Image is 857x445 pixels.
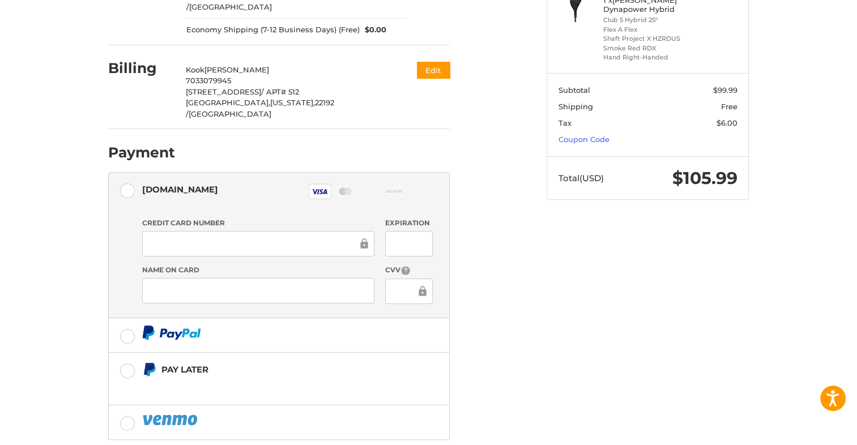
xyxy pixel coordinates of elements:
li: Club 5 Hybrid 25° [603,15,690,25]
span: [PERSON_NAME] [204,65,269,74]
span: $0.00 [360,24,387,36]
span: Tax [558,118,572,127]
div: [DOMAIN_NAME] [142,180,218,199]
span: 22192 / [186,98,334,118]
iframe: PayPal Message 2 [142,382,379,391]
a: Coupon Code [558,135,609,144]
h2: Billing [108,59,174,77]
span: 7033079945 [186,76,231,85]
span: [GEOGRAPHIC_DATA] [189,2,272,11]
span: [GEOGRAPHIC_DATA], [186,98,270,107]
span: Subtotal [558,85,590,95]
label: Credit Card Number [142,218,374,228]
li: Flex A Flex [603,25,690,35]
span: Total (USD) [558,173,604,183]
span: Free [721,102,737,111]
span: [GEOGRAPHIC_DATA] [189,109,271,118]
label: Expiration [385,218,432,228]
span: $99.99 [713,85,737,95]
span: Kook [186,65,204,74]
div: Pay Later [161,360,378,379]
span: Shipping [558,102,593,111]
span: $105.99 [672,168,737,189]
button: Edit [417,62,450,78]
label: Name on Card [142,265,374,275]
span: [STREET_ADDRESS] [186,87,261,96]
span: [US_STATE], [270,98,315,107]
li: Shaft Project X HZRDUS Smoke Red RDX [603,34,690,53]
li: Hand Right-Handed [603,53,690,62]
span: / APT# 512 [261,87,299,96]
span: $6.00 [717,118,737,127]
img: PayPal icon [142,413,200,427]
h2: Payment [108,144,175,161]
img: PayPal icon [142,326,201,340]
img: Pay Later icon [142,362,156,376]
span: Economy Shipping (7-12 Business Days) (Free) [186,24,360,36]
label: CVV [385,265,432,276]
iframe: Google Customer Reviews [764,414,857,445]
